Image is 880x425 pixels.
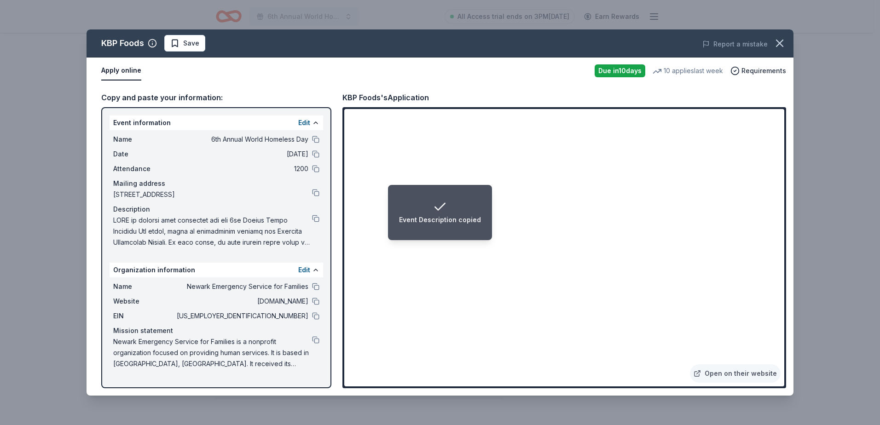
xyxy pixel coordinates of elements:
button: Requirements [730,65,786,76]
span: [STREET_ADDRESS] [113,189,312,200]
span: Attendance [113,163,175,174]
span: [DATE] [175,149,308,160]
div: KBP Foods's Application [342,92,429,103]
span: Name [113,134,175,145]
span: 6th Annual World Homeless Day [175,134,308,145]
div: Copy and paste your information: [101,92,331,103]
div: Mailing address [113,178,319,189]
div: Description [113,204,319,215]
div: Event Description copied [399,214,481,225]
button: Edit [298,117,310,128]
button: Edit [298,264,310,276]
span: Newark Emergency Service for Families [175,281,308,292]
span: EIN [113,310,175,322]
span: Website [113,296,175,307]
span: Date [113,149,175,160]
div: KBP Foods [101,36,144,51]
span: 1200 [175,163,308,174]
div: Event information [110,115,323,130]
span: [US_EMPLOYER_IDENTIFICATION_NUMBER] [175,310,308,322]
div: 10 applies last week [653,65,723,76]
span: [DOMAIN_NAME] [175,296,308,307]
div: Due in 10 days [595,64,645,77]
span: Newark Emergency Service for Families is a nonprofit organization focused on providing human serv... [113,336,312,369]
button: Report a mistake [702,39,768,50]
span: Requirements [741,65,786,76]
button: Apply online [101,61,141,80]
span: LORE ip dolorsi amet consectet adi eli 6se Doeius Tempo Incididu Utl etdol, magna al enimadminim ... [113,215,312,248]
button: Save [164,35,205,52]
span: Name [113,281,175,292]
span: Save [183,38,199,49]
div: Mission statement [113,325,319,336]
a: Open on their website [690,364,781,383]
div: Organization information [110,263,323,277]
